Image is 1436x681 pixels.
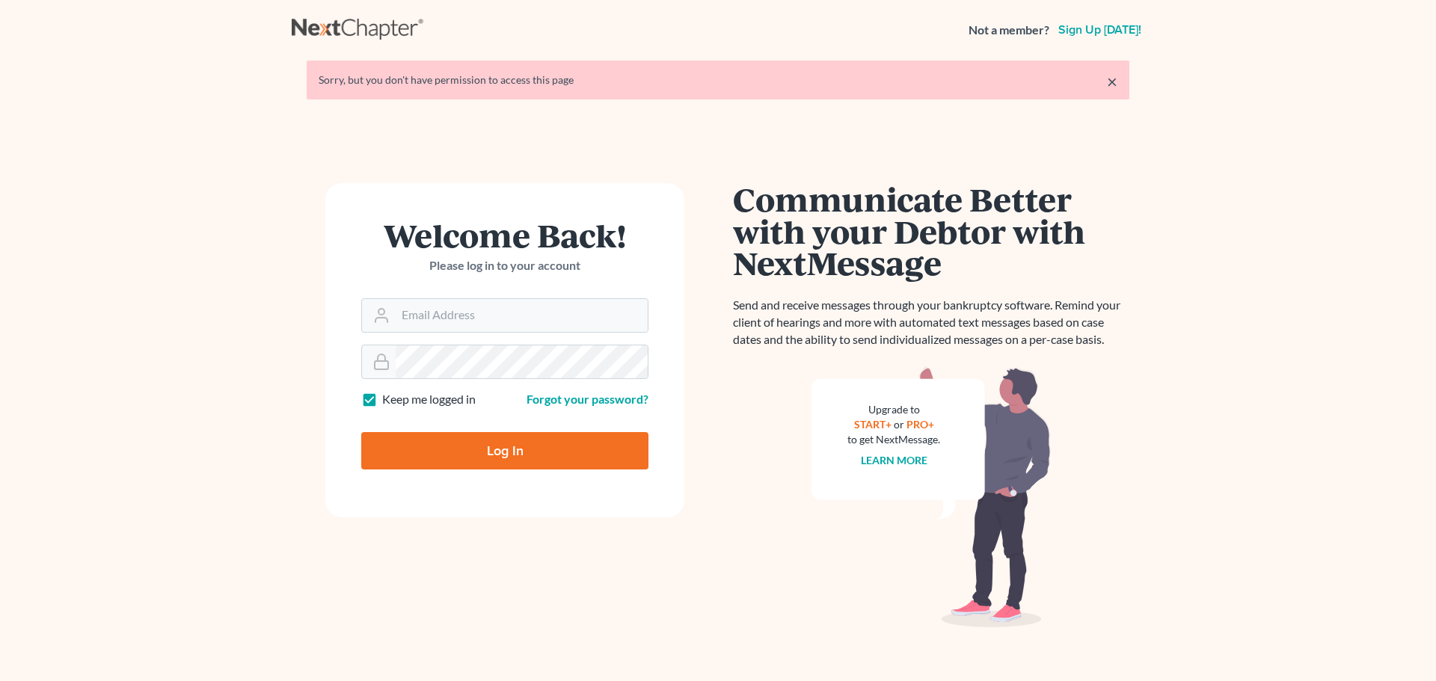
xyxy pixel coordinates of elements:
div: Sorry, but you don't have permission to access this page [319,73,1117,87]
input: Email Address [396,299,648,332]
p: Send and receive messages through your bankruptcy software. Remind your client of hearings and mo... [733,297,1129,348]
a: PRO+ [906,418,934,431]
h1: Communicate Better with your Debtor with NextMessage [733,183,1129,279]
a: Sign up [DATE]! [1055,24,1144,36]
h1: Welcome Back! [361,219,648,251]
a: START+ [854,418,892,431]
img: nextmessage_bg-59042aed3d76b12b5cd301f8e5b87938c9018125f34e5fa2b7a6b67550977c72.svg [811,366,1051,628]
div: to get NextMessage. [847,432,940,447]
a: Learn more [861,454,927,466]
label: Keep me logged in [382,391,476,408]
span: or [894,418,904,431]
div: Upgrade to [847,402,940,417]
a: × [1107,73,1117,90]
a: Forgot your password? [527,392,648,406]
input: Log In [361,432,648,469]
p: Please log in to your account [361,257,648,274]
strong: Not a member? [969,22,1049,39]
